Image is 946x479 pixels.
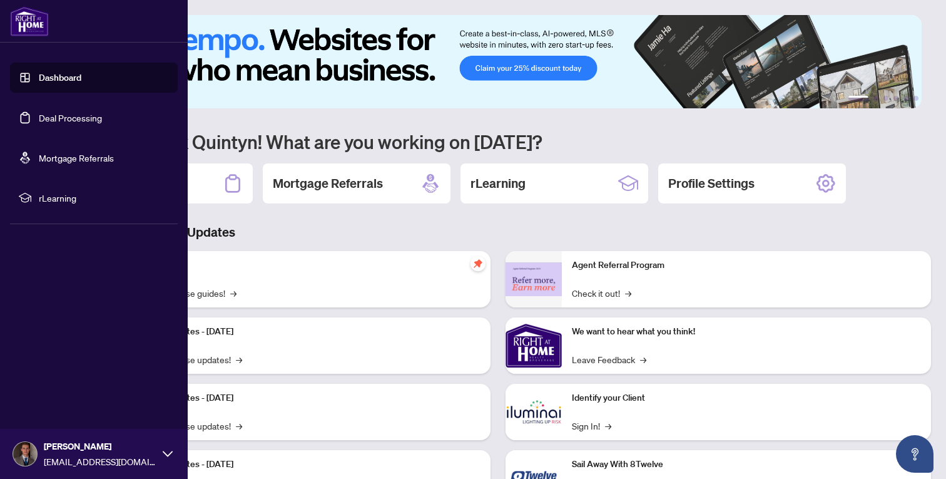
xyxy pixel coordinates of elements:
[470,256,486,271] span: pushpin
[236,419,242,433] span: →
[506,384,562,440] img: Identify your Client
[873,96,878,101] button: 2
[65,224,931,241] h3: Brokerage & Industry Updates
[572,419,611,433] a: Sign In!→
[39,72,81,83] a: Dashboard
[605,419,611,433] span: →
[273,175,383,192] h2: Mortgage Referrals
[572,325,921,339] p: We want to hear what you think!
[625,286,631,300] span: →
[131,325,481,339] p: Platform Updates - [DATE]
[848,96,868,101] button: 1
[640,353,646,366] span: →
[236,353,242,366] span: →
[131,458,481,471] p: Platform Updates - [DATE]
[39,152,114,163] a: Mortgage Referrals
[44,440,156,453] span: [PERSON_NAME]
[572,391,921,405] p: Identify your Client
[10,6,49,36] img: logo
[506,262,562,297] img: Agent Referral Program
[44,455,156,468] span: [EMAIL_ADDRESS][DOMAIN_NAME]
[65,15,922,108] img: Slide 0
[131,259,481,272] p: Self-Help
[572,353,646,366] a: Leave Feedback→
[572,259,921,272] p: Agent Referral Program
[572,286,631,300] a: Check it out!→
[883,96,888,101] button: 3
[506,317,562,374] img: We want to hear what you think!
[893,96,898,101] button: 4
[131,391,481,405] p: Platform Updates - [DATE]
[13,442,37,466] img: Profile Icon
[896,435,933,473] button: Open asap
[230,286,236,300] span: →
[572,458,921,471] p: Sail Away With 8Twelve
[39,112,102,123] a: Deal Processing
[65,130,931,153] h1: Welcome back Quintyn! What are you working on [DATE]?
[903,96,908,101] button: 5
[39,191,169,205] span: rLearning
[470,175,526,192] h2: rLearning
[668,175,755,192] h2: Profile Settings
[913,96,918,101] button: 6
